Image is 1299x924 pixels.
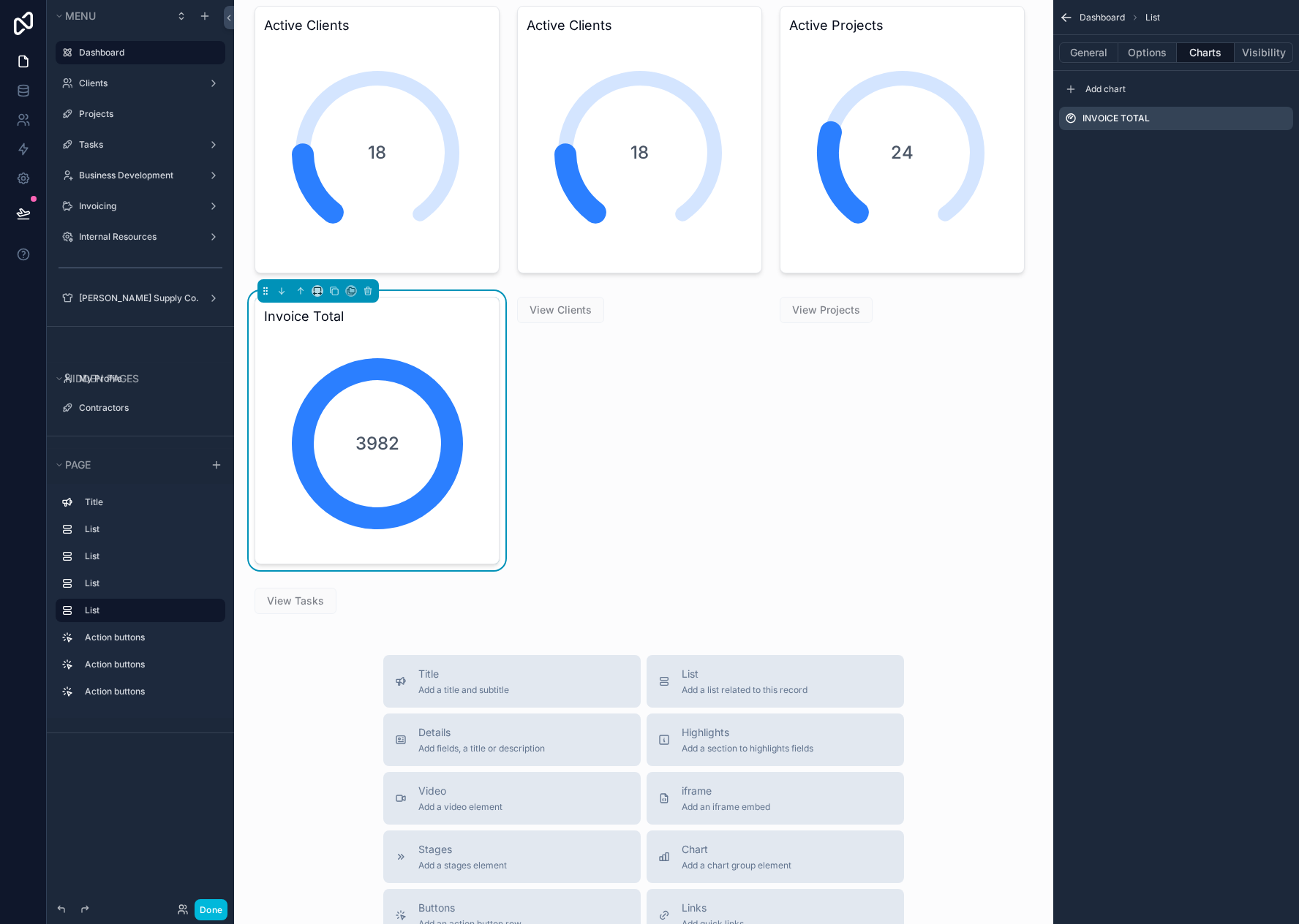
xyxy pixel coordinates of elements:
span: Chart [682,842,791,857]
span: List [682,667,807,681]
span: Highlights [682,725,813,740]
button: Done [195,899,227,920]
label: [PERSON_NAME] Supply Co. [79,292,199,304]
button: VideoAdd a video element [383,772,641,825]
label: Action buttons [85,632,214,643]
button: StagesAdd a stages element [383,830,641,883]
button: Page [53,455,202,475]
span: 3982 [328,432,427,455]
label: Clients [79,77,196,89]
label: List [85,550,214,562]
button: ChartAdd a chart group element [647,830,904,883]
button: TitleAdd a title and subtitle [383,655,641,708]
span: Add a video element [418,801,502,813]
span: Add a chart group element [682,860,791,871]
span: Add a section to highlights fields [682,743,813,754]
button: Menu [53,6,167,26]
label: List [85,577,214,589]
label: Projects [79,108,217,120]
span: Menu [65,10,96,22]
span: Video [418,784,502,798]
label: Contractors [79,402,217,414]
span: Title [418,667,509,681]
h3: Invoice Total [264,306,490,327]
span: Page [65,458,91,471]
button: General [1059,42,1118,63]
label: Invoicing [79,200,196,212]
span: Buttons [418,901,522,915]
span: Add an iframe embed [682,801,770,813]
button: Options [1118,42,1177,63]
button: Charts [1177,42,1235,63]
button: Hidden pages [53,368,219,389]
label: My Profile [79,373,217,385]
label: Action buttons [85,686,214,697]
label: Dashboard [79,47,217,58]
div: scrollable content [47,484,234,718]
span: iframe [682,784,770,798]
label: Business Development [79,170,196,181]
span: Dashboard [1080,12,1125,23]
span: List [1145,12,1160,23]
label: List [85,605,214,616]
span: Add a stages element [418,860,507,871]
span: Add fields, a title or description [418,743,545,754]
label: Internal Resources [79,231,196,243]
label: Invoice Total [1082,113,1150,124]
button: DetailsAdd fields, a title or description [383,713,641,766]
span: Details [418,725,545,740]
label: List [85,523,214,535]
span: Add a list related to this record [682,684,807,696]
span: Stages [418,842,507,857]
button: iframeAdd an iframe embed [647,772,904,825]
button: HighlightsAdd a section to highlights fields [647,713,904,766]
button: Visibility [1235,42,1293,63]
span: Add a title and subtitle [418,684,509,696]
label: Action buttons [85,659,214,670]
span: Add chart [1085,83,1126,95]
label: Tasks [79,139,196,151]
button: ListAdd a list related to this record [647,655,904,708]
label: Title [85,496,214,508]
span: Links [682,901,744,915]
